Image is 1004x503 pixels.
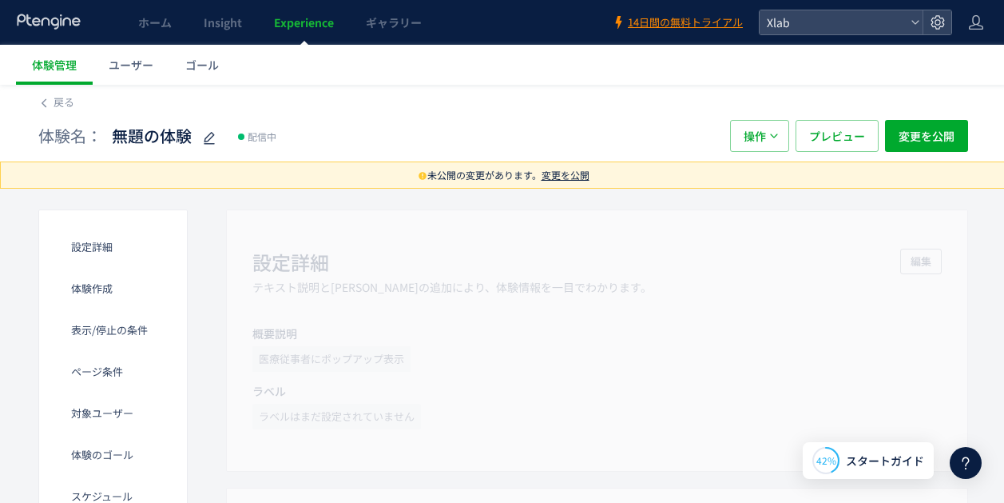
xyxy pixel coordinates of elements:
span: 無題の体験 [112,125,192,148]
span: ゴール [185,57,219,73]
div: 表示/停止の条件 [39,309,187,351]
div: 体験のゴール [39,434,187,476]
span: 14日間の無料トライアル [628,15,743,30]
span: 42% [816,453,836,467]
span: 体験管理 [32,57,77,73]
span: スタートガイド [846,453,924,469]
span: 変更を公開 [899,120,954,152]
span: Insight [204,14,242,30]
div: 体験作成 [39,268,187,309]
span: ユーザー [109,57,153,73]
span: 戻る [54,94,74,110]
span: ギャラリー [366,14,422,30]
span: プレビュー [809,120,865,152]
button: 操作 [730,120,789,152]
span: Xlab [762,10,904,34]
span: 体験名： [38,125,102,148]
div: ページ条件 [39,351,187,393]
span: 変更を公開 [542,168,589,182]
button: プレビュー [796,120,879,152]
span: Experience [274,14,334,30]
span: 操作 [744,120,766,152]
div: 設定詳細 [39,226,187,268]
span: 配信中 [248,129,276,145]
a: 14日間の無料トライアル [612,15,743,30]
span: ホーム [138,14,172,30]
div: 対象ユーザー [39,393,187,434]
button: 変更を公開 [885,120,968,152]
